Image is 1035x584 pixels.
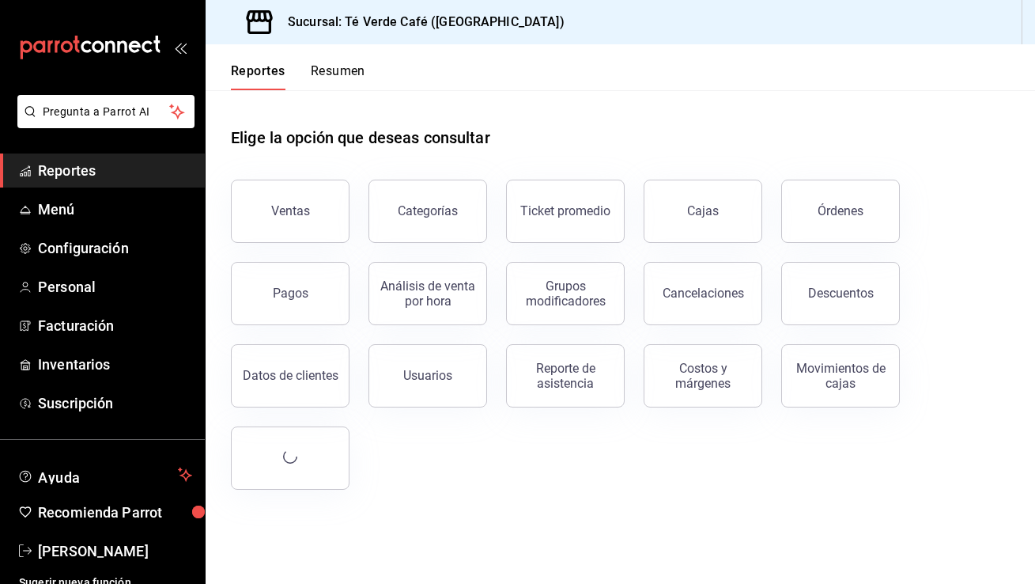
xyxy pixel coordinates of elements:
button: Cancelaciones [644,262,762,325]
span: Ayuda [38,465,172,484]
div: Costos y márgenes [654,361,752,391]
span: Inventarios [38,354,192,375]
div: Ticket promedio [520,203,610,218]
button: Movimientos de cajas [781,344,900,408]
div: Categorías [398,203,458,218]
button: Pagos [231,262,349,325]
span: Reportes [38,160,192,181]
div: Datos de clientes [243,368,338,383]
button: Reporte de asistencia [506,344,625,408]
button: Reportes [231,63,285,90]
a: Pregunta a Parrot AI [11,115,195,131]
div: Pagos [273,286,308,301]
span: Facturación [38,315,192,336]
button: Pregunta a Parrot AI [17,95,195,128]
button: Ticket promedio [506,180,625,243]
button: Categorías [368,180,487,243]
div: Grupos modificadores [516,279,614,309]
span: Suscripción [38,392,192,414]
div: Órdenes [818,203,863,218]
button: Descuentos [781,262,900,325]
span: Menú [38,199,192,220]
div: Usuarios [403,368,452,383]
span: Pregunta a Parrot AI [43,104,170,120]
div: Movimientos de cajas [791,361,890,391]
div: Ventas [271,203,310,218]
button: Órdenes [781,180,900,243]
div: navigation tabs [231,63,365,90]
button: Datos de clientes [231,344,349,408]
h1: Elige la opción que deseas consultar [231,126,490,150]
span: Personal [38,276,192,298]
div: Cajas [687,203,719,218]
button: Usuarios [368,344,487,408]
span: Recomienda Parrot [38,502,192,523]
button: Ventas [231,180,349,243]
div: Reporte de asistencia [516,361,614,391]
button: Grupos modificadores [506,262,625,325]
button: open_drawer_menu [174,41,187,54]
button: Análisis de venta por hora [368,262,487,325]
span: Configuración [38,237,192,259]
button: Costos y márgenes [644,344,762,408]
span: [PERSON_NAME] [38,540,192,562]
div: Descuentos [808,286,874,301]
button: Resumen [311,63,365,90]
button: Cajas [644,180,762,243]
div: Análisis de venta por hora [379,279,477,309]
h3: Sucursal: Té Verde Café ([GEOGRAPHIC_DATA]) [275,13,565,32]
div: Cancelaciones [663,286,744,301]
